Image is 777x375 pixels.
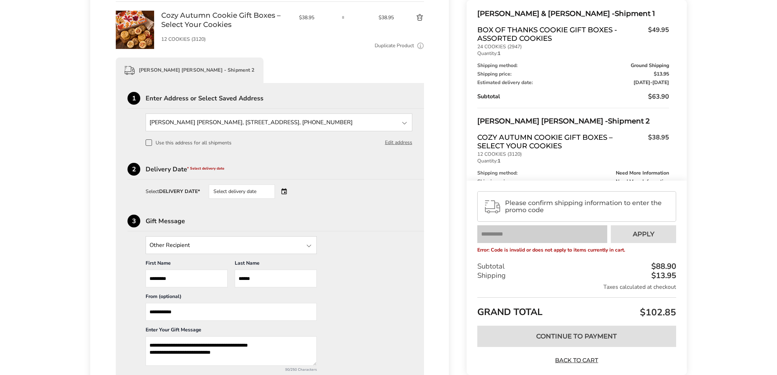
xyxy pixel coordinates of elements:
div: From (optional) [146,293,317,303]
div: 90/250 Characters [146,367,317,372]
div: 1 [127,92,140,105]
a: Cozy Autumn Cookie Gift Boxes – Select Your Cookies [116,10,154,17]
div: Last Name [235,260,317,270]
input: From [146,303,317,321]
div: $88.90 [650,263,676,270]
div: GRAND TOTAL [477,297,676,320]
div: $13.95 [650,272,676,280]
span: Need More Information [616,171,669,176]
span: Please confirm shipping information to enter the promo code [505,199,670,214]
span: Ground Shipping [631,63,669,68]
span: $38.95 [299,14,332,21]
div: Gift Message [146,218,424,224]
img: Cozy Autumn Cookie Gift Boxes – Select Your Cookies [116,11,154,49]
div: Shipping price: [477,72,669,77]
input: State [146,114,412,131]
div: Subtotal [477,262,676,271]
input: Last Name [235,270,317,287]
div: Enter Address or Select Saved Address [146,95,424,101]
span: $63.90 [648,92,669,101]
div: Shipment 2 [477,115,669,127]
span: [PERSON_NAME] [PERSON_NAME] - [477,117,608,125]
div: Shipping [477,271,676,280]
div: First Name [146,260,228,270]
span: Need More Information [616,179,669,184]
div: 3 [127,215,140,227]
div: [PERSON_NAME] [PERSON_NAME] - Shipment 2 [116,57,263,83]
div: 2 [127,163,140,176]
span: $38.95 [379,14,399,21]
p: 24 COOKIES (2947) [477,44,669,49]
strong: DELIVERY DATE* [159,188,200,195]
div: Taxes calculated at checkout [477,283,676,291]
div: Estimated delivery date: [477,80,669,85]
span: [DATE] [634,79,650,86]
a: Cozy Autumn Cookie Gift Boxes – Select Your Cookies [161,11,292,29]
span: $102.85 [638,306,676,319]
span: [PERSON_NAME] & [PERSON_NAME] - [477,9,615,18]
div: Select [146,189,200,194]
div: Delivery Date [146,166,424,172]
strong: 1 [498,50,500,57]
label: Use this address for all shipments [146,139,232,146]
span: - [634,80,669,85]
div: Select delivery date [209,184,275,199]
a: Box of Thanks Cookie Gift Boxes - Assorted Cookies$49.95 [477,26,669,43]
span: * Select delivery date [187,166,224,171]
p: Quantity: [477,51,669,56]
p: Error: Code is invalid or does not apply to items currently in cart. [477,247,676,253]
div: Shipping method: [477,171,669,176]
span: Apply [633,231,654,237]
span: [DATE] [652,79,669,86]
span: $38.95 [645,133,669,148]
div: Shipping price: [477,179,669,184]
button: Apply [611,225,676,243]
p: 12 COOKIES (3120) [477,152,669,157]
p: Quantity: [477,159,669,164]
span: Cozy Autumn Cookie Gift Boxes – Select Your Cookies [477,133,645,150]
p: 12 COOKIES (3120) [161,37,292,42]
input: First Name [146,270,228,287]
a: Cozy Autumn Cookie Gift Boxes – Select Your Cookies$38.95 [477,133,669,150]
span: $13.95 [654,72,669,77]
a: Back to Cart [552,357,602,364]
button: Continue to Payment [477,326,676,347]
div: Shipping method: [477,63,669,68]
button: Edit address [385,139,412,147]
div: Enter Your Gift Message [146,326,317,336]
span: $49.95 [645,26,669,41]
span: Box of Thanks Cookie Gift Boxes - Assorted Cookies [477,26,645,43]
button: Delete product [399,13,424,22]
strong: 1 [498,158,500,164]
input: Quantity input [336,11,350,25]
input: State [146,236,317,254]
div: Shipment 1 [477,8,669,20]
a: Duplicate Product [375,42,414,50]
textarea: Add a message [146,336,317,366]
div: Subtotal [477,92,669,101]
